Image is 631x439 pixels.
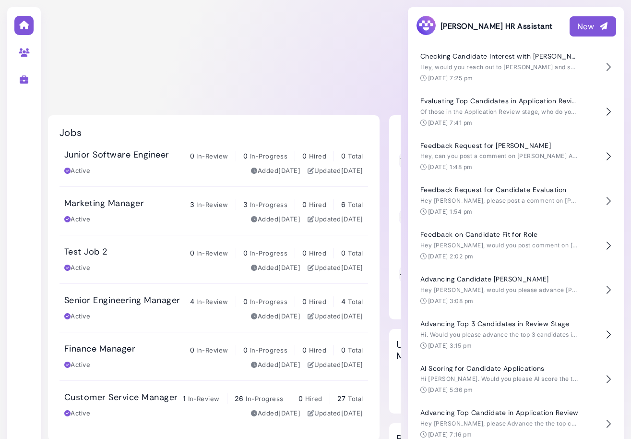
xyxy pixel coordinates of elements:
h3: [PERSON_NAME] HR Assistant [416,15,552,37]
a: Junior Software Engineer 0 In-Review 0 In-Progress 0 Hired 0 Total Active Added[DATE] Updated[DATE] [60,138,368,186]
span: Total [348,249,363,257]
span: 0 [341,346,345,354]
time: [DATE] 3:15 pm [428,342,472,349]
span: In-Progress [250,249,287,257]
div: Active [64,360,90,370]
span: 4 [190,297,194,305]
time: [DATE] 1:48 pm [428,163,473,171]
span: 26 [235,394,244,402]
span: In-Review [196,346,228,354]
time: [DATE] 7:41 pm [428,119,473,126]
span: 0 [302,200,307,208]
span: 0 [298,394,303,402]
div: Updated [308,263,363,273]
div: Updated [308,312,363,321]
div: Updated [308,360,363,370]
span: In-Progress [250,346,287,354]
span: 0 [302,152,307,160]
time: Aug 26, 2025 [278,264,300,271]
span: Hired [309,298,326,305]
h4: Feedback Request for Candidate Evaluation [420,186,579,194]
span: 0 [341,249,345,257]
span: Total [348,298,363,305]
span: Hey [PERSON_NAME], would you please advance [PERSON_NAME]? [420,286,619,293]
h3: Junior Software Engineer [64,150,169,160]
h3: Senior Engineering Manager [64,295,180,306]
time: Aug 26, 2025 [278,167,300,174]
span: In-Progress [250,152,287,160]
div: Updated [308,409,363,418]
span: 0 [190,346,194,354]
span: Total [348,346,363,354]
span: In-Review [196,249,228,257]
a: 1 Connect your calendar Schedule interviews & view availability. [394,127,477,194]
div: 4 [399,267,405,281]
span: Total [348,152,363,160]
span: 27 [337,394,346,402]
span: 3 [243,200,248,208]
time: Aug 26, 2025 [341,167,363,174]
a: 3 Sync jobs Sync your jobs & candidates. [394,194,477,242]
span: 3 [190,200,194,208]
h4: Feedback Request for [PERSON_NAME] [420,142,579,150]
div: New [577,21,608,32]
h4: Advancing Candidate [PERSON_NAME] [420,275,579,283]
time: [DATE] 2:02 pm [428,253,474,260]
div: Added [251,263,300,273]
span: 0 [302,346,307,354]
div: Added [251,215,300,224]
time: Aug 26, 2025 [341,264,363,271]
h4: Checking Candidate Interest with [PERSON_NAME] [420,52,579,61]
button: Feedback on Candidate Fit for Role Hey [PERSON_NAME], would you post comment on [PERSON_NAME] sha... [416,223,616,268]
span: In-Review [196,201,228,208]
div: No upcoming meetings [396,371,475,413]
span: In-Progress [250,201,287,208]
h4: Advancing Top 3 Candidates in Review Stage [420,320,579,328]
button: AI Scoring for Candidate Applications Hi [PERSON_NAME]. Would you please AI score the two candida... [416,357,616,402]
time: [DATE] 7:25 pm [428,74,473,82]
div: Updated [308,215,363,224]
button: Advancing Candidate [PERSON_NAME] Hey [PERSON_NAME], would you please advance [PERSON_NAME]? [DAT... [416,268,616,313]
span: 0 [302,249,307,257]
button: Checking Candidate Interest with [PERSON_NAME] Hey, would you reach out to [PERSON_NAME] and see ... [416,45,616,90]
time: Aug 26, 2025 [278,409,300,417]
h2: Jobs [60,127,82,138]
button: New [570,16,616,37]
time: Aug 26, 2025 [341,409,363,417]
div: Updated [308,166,363,176]
span: 0 [190,249,194,257]
span: 0 [243,152,248,160]
time: Aug 26, 2025 [278,215,300,223]
span: In-Review [196,152,228,160]
span: Hired [309,249,326,257]
time: [DATE] 3:08 pm [428,297,474,305]
div: Added [251,409,300,418]
h2: Upcoming Meetings [396,339,475,362]
h3: Finance Manager [64,344,135,354]
button: Advancing Top 3 Candidates in Review Stage Hi. Would you please advance the top 3 candidates in t... [416,313,616,357]
span: 0 [341,152,345,160]
a: 4 Company logo Customize your company branding. [394,241,477,307]
span: In-Progress [250,298,287,305]
button: Feedback Request for Candidate Evaluation Hey [PERSON_NAME], please post a comment on [PERSON_NAM... [416,179,616,223]
time: Aug 26, 2025 [341,215,363,223]
span: 0 [243,249,248,257]
div: Active [64,166,90,176]
a: Customer Service Manager 1 In-Review 26 In-Progress 0 Hired 27 Total Active Added[DATE] Updated[D... [60,381,368,429]
h3: Marketing Manager [64,198,144,209]
span: 4 [341,297,345,305]
a: Finance Manager 0 In-Review 0 In-Progress 0 Hired 0 Total Active Added[DATE] Updated[DATE] [60,332,368,380]
h4: AI Scoring for Candidate Applications [420,365,579,373]
span: 0 [190,152,194,160]
h4: Feedback on Candidate Fit for Role [420,231,579,239]
time: [DATE] 5:36 pm [428,386,473,393]
div: 1 [399,153,405,168]
button: Feedback Request for [PERSON_NAME] Hey, can you post a comment on [PERSON_NAME] Applicant sharing... [416,134,616,179]
a: Marketing Manager 3 In-Review 3 In-Progress 0 Hired 6 Total Active Added[DATE] Updated[DATE] [60,187,368,235]
span: In-Review [196,298,228,305]
span: Total [348,201,363,208]
span: Hired [305,395,322,402]
h3: Test Job 2 [64,247,108,257]
span: Hired [309,152,326,160]
div: Added [251,312,300,321]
